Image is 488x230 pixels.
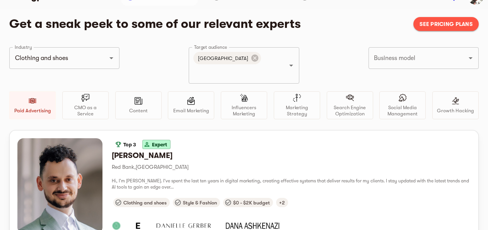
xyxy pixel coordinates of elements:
[276,198,288,207] div: ROAS (Return On Ad Spend), United States targeting
[379,91,426,119] div: Social Media Management
[173,108,209,114] p: Email Marketing
[224,105,264,117] p: Influencers Marketing
[129,108,148,114] p: Content
[193,52,261,64] div: [GEOGRAPHIC_DATA]
[221,91,267,119] div: Influencers Marketing
[274,91,320,119] div: Marketing Strategy
[327,91,373,119] div: Search Engine Optimization
[106,53,117,64] button: Open
[13,51,94,65] input: Try Entertainment, Clothing, etc.
[330,105,370,117] p: Search Engine Optimization
[432,91,479,119] div: Growth Hacking
[168,91,214,119] div: Email Marketing
[112,162,471,172] p: Red Bank , [GEOGRAPHIC_DATA]
[437,108,474,114] p: Growth Hacking
[286,60,297,71] button: Open
[180,200,220,206] span: Style & Fashion
[276,200,288,206] span: +2
[465,53,476,64] button: Open
[120,200,170,206] span: Clothing and shoes
[383,105,422,117] p: Social Media Management
[112,151,471,161] h6: [PERSON_NAME]
[193,55,253,62] span: [GEOGRAPHIC_DATA]
[413,17,479,31] button: See pricing plans
[372,51,454,65] input: Please select
[230,200,273,206] span: $0 - $2K budget
[9,91,56,119] div: Paid Advertising
[115,91,162,119] div: Content
[112,178,469,190] span: Hi, I'm [PERSON_NAME]. I've spent the last ten years in digital marketing, creating effective sys...
[66,105,105,117] p: CMO as a Service
[9,16,407,32] h4: Get a sneak peek to some of our relevant experts
[62,91,109,119] div: CMO as a Service
[120,142,139,148] span: Top 3
[277,105,317,117] p: Marketing Strategy
[149,142,170,148] span: Expert
[420,19,473,29] span: See pricing plans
